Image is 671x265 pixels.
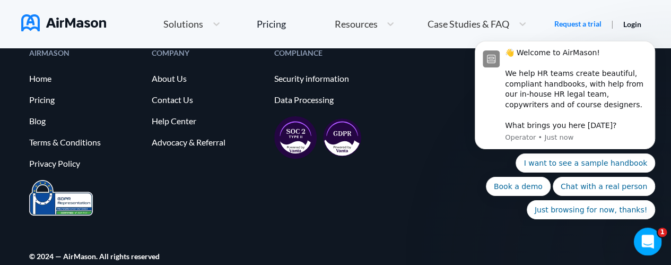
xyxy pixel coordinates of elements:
a: Pricing [29,95,141,105]
a: Blog [29,116,141,126]
a: Contact Us [152,95,264,105]
span: 1 [658,228,667,237]
div: COMPANY [152,49,264,56]
a: Advocacy & Referral [152,138,264,147]
img: soc2-17851990f8204ed92eb8cdb2d5e8da73.svg [274,116,317,159]
iframe: Intercom notifications message [459,33,671,226]
a: Help Center [152,116,264,126]
span: Case Studies & FAQ [428,19,509,29]
span: Resources [334,19,377,29]
span: | [611,19,614,29]
img: prighter-certificate-eu-7c0b0bead1821e86115914626e15d079.png [29,180,93,216]
div: © 2024 — AirMason. All rights reserved [29,253,160,260]
a: Login [623,20,641,29]
a: Home [29,74,141,83]
div: Pricing [257,19,286,29]
div: AIRMASON [29,49,141,56]
a: Terms & Conditions [29,138,141,147]
a: Privacy Policy [29,159,141,168]
img: gdpr-98ea35551734e2af8fd9405dbdaf8c18.svg [323,118,361,157]
img: AirMason Logo [21,14,106,31]
a: About Us [152,74,264,83]
a: Request a trial [554,19,602,29]
span: Solutions [163,19,203,29]
a: Security information [274,74,386,83]
a: Pricing [257,14,286,33]
div: COMPLIANCE [274,49,386,56]
a: Data Processing [274,95,386,105]
iframe: Intercom live chat [634,228,662,256]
